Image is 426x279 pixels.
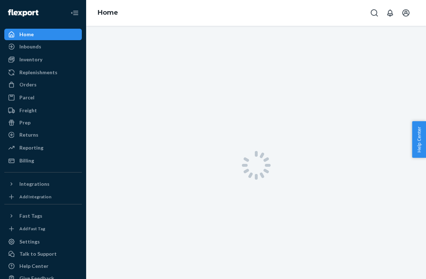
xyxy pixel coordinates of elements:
[4,105,82,116] a: Freight
[4,67,82,78] a: Replenishments
[19,69,57,76] div: Replenishments
[4,210,82,222] button: Fast Tags
[19,107,37,114] div: Freight
[8,9,38,16] img: Flexport logo
[412,121,426,158] button: Help Center
[19,144,43,151] div: Reporting
[67,6,82,20] button: Close Navigation
[4,193,82,201] a: Add Integration
[4,248,82,260] button: Talk to Support
[367,6,381,20] button: Open Search Box
[19,31,34,38] div: Home
[19,263,48,270] div: Help Center
[4,224,82,233] a: Add Fast Tag
[19,81,37,88] div: Orders
[4,29,82,40] a: Home
[4,117,82,128] a: Prep
[19,226,45,232] div: Add Fast Tag
[399,6,413,20] button: Open account menu
[19,131,38,138] div: Returns
[4,155,82,166] a: Billing
[19,94,34,101] div: Parcel
[19,238,40,245] div: Settings
[383,6,397,20] button: Open notifications
[19,212,42,219] div: Fast Tags
[19,43,41,50] div: Inbounds
[19,180,50,188] div: Integrations
[19,250,57,257] div: Talk to Support
[4,236,82,247] a: Settings
[19,119,31,126] div: Prep
[4,129,82,141] a: Returns
[19,157,34,164] div: Billing
[4,79,82,90] a: Orders
[4,260,82,272] a: Help Center
[92,3,124,23] ol: breadcrumbs
[4,54,82,65] a: Inventory
[4,41,82,52] a: Inbounds
[4,142,82,153] a: Reporting
[19,194,51,200] div: Add Integration
[19,56,42,63] div: Inventory
[98,9,118,16] a: Home
[4,178,82,190] button: Integrations
[4,92,82,103] a: Parcel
